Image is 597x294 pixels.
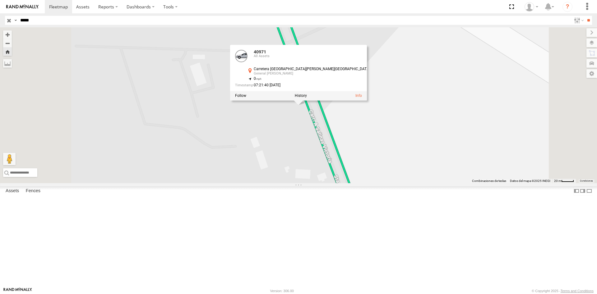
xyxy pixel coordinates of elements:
[254,72,370,76] div: General [PERSON_NAME]
[235,50,248,62] a: View Asset Details
[3,39,12,47] button: Zoom out
[586,186,592,195] label: Hide Summary Table
[235,94,246,98] label: Realtime tracking of Asset
[510,179,550,183] span: Datos del mapa ©2025 INEGI
[3,30,12,39] button: Zoom in
[580,186,586,195] label: Dock Summary Table to the Right
[254,50,266,55] a: 40971
[562,2,572,12] i: ?
[3,288,32,294] a: Visit our Website
[472,179,506,183] button: Combinaciones de teclas
[254,55,370,58] div: All Assets
[6,5,39,9] img: rand-logo.svg
[254,67,370,71] div: Carretera [GEOGRAPHIC_DATA][PERSON_NAME][GEOGRAPHIC_DATA]
[586,69,597,78] label: Map Settings
[572,16,585,25] label: Search Filter Options
[3,153,16,165] button: Arrastra el hombrecito naranja al mapa para abrir Street View
[552,179,576,183] button: Escala del mapa: 20 m por 37 píxeles
[295,94,307,98] label: View Asset History
[235,84,370,88] div: Date/time of location update
[2,187,22,195] label: Assets
[270,289,294,293] div: Version: 306.00
[3,47,12,56] button: Zoom Home
[355,94,362,98] a: View Asset Details
[554,179,561,183] span: 20 m
[580,180,593,182] a: Condiciones (se abre en una nueva pestaña)
[3,59,12,68] label: Measure
[13,16,18,25] label: Search Query
[23,187,44,195] label: Fences
[532,289,594,293] div: © Copyright 2025 -
[573,186,580,195] label: Dock Summary Table to the Left
[254,77,261,81] span: 0
[522,2,540,11] div: Juan Lopez
[561,289,594,293] a: Terms and Conditions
